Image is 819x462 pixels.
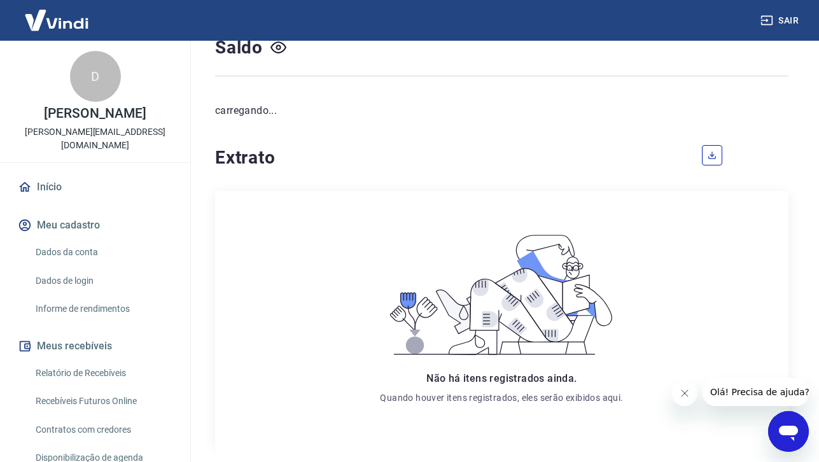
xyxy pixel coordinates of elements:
a: Dados da conta [31,239,175,265]
a: Informe de rendimentos [31,296,175,322]
button: Meus recebíveis [15,332,175,360]
p: [PERSON_NAME] [44,107,146,120]
p: Quando houver itens registrados, eles serão exibidos aqui. [380,391,623,404]
a: Contratos com credores [31,417,175,443]
a: Recebíveis Futuros Online [31,388,175,414]
button: Meu cadastro [15,211,175,239]
a: Dados de login [31,268,175,294]
h4: Saldo [215,35,263,60]
span: Não há itens registrados ainda. [426,372,577,384]
img: Vindi [15,1,98,39]
span: Olá! Precisa de ajuda? [8,9,107,19]
div: D [70,51,121,102]
iframe: Fechar mensagem [672,381,697,406]
h4: Extrato [215,145,687,171]
p: [PERSON_NAME][EMAIL_ADDRESS][DOMAIN_NAME] [10,125,180,152]
a: Início [15,173,175,201]
iframe: Botão para abrir a janela de mensagens [768,411,809,452]
a: Relatório de Recebíveis [31,360,175,386]
button: Sair [758,9,804,32]
p: carregando... [215,103,788,118]
iframe: Mensagem da empresa [703,378,809,406]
